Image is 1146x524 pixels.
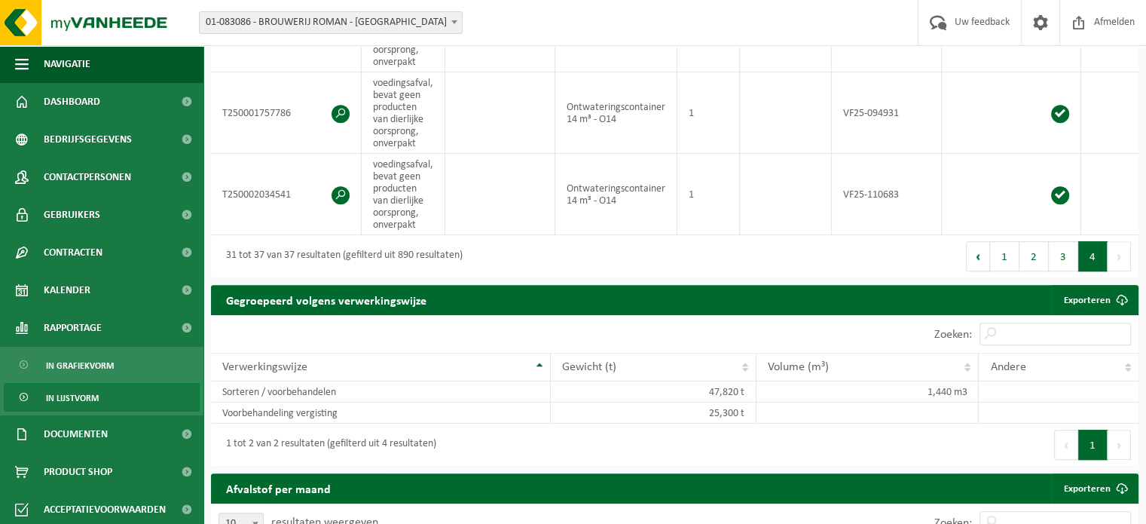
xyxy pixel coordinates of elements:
span: In lijstvorm [46,384,99,412]
span: Documenten [44,415,108,453]
button: Previous [966,241,990,271]
button: 4 [1078,241,1108,271]
div: 31 tot 37 van 37 resultaten (gefilterd uit 890 resultaten) [219,243,463,270]
button: 3 [1049,241,1078,271]
span: Navigatie [44,45,90,83]
span: 01-083086 - BROUWERIJ ROMAN - OUDENAARDE [199,11,463,34]
button: 1 [990,241,1019,271]
button: 1 [1078,430,1108,460]
a: In grafiekvorm [4,351,200,379]
span: Kalender [44,271,90,309]
span: Contracten [44,234,102,271]
span: 01-083086 - BROUWERIJ ROMAN - OUDENAARDE [200,12,462,33]
td: 1 [677,154,740,235]
td: Ontwateringscontainer 14 m³ - O14 [555,154,677,235]
span: Gewicht (t) [562,361,616,373]
h2: Afvalstof per maand [211,473,346,503]
td: VF25-094931 [832,72,942,154]
td: VF25-110683 [832,154,942,235]
span: Contactpersonen [44,158,131,196]
td: Ontwateringscontainer 14 m³ - O14 [555,72,677,154]
td: Sorteren / voorbehandelen [211,382,551,403]
span: Volume (m³) [768,361,829,373]
label: Zoeken: [934,329,972,341]
a: Exporteren [1052,285,1137,315]
button: Next [1108,241,1131,271]
button: Previous [1054,430,1078,460]
button: Next [1108,430,1131,460]
span: Product Shop [44,453,112,491]
td: 25,300 t [551,403,757,424]
h2: Gegroepeerd volgens verwerkingswijze [211,285,442,314]
span: Dashboard [44,83,100,121]
span: Bedrijfsgegevens [44,121,132,158]
a: Exporteren [1052,473,1137,504]
span: Rapportage [44,309,102,347]
td: voedingsafval, bevat geen producten van dierlijke oorsprong, onverpakt [362,72,445,154]
div: 1 tot 2 van 2 resultaten (gefilterd uit 4 resultaten) [219,431,436,458]
span: Verwerkingswijze [222,361,307,373]
td: 47,820 t [551,382,757,403]
span: Gebruikers [44,196,100,234]
td: Voorbehandeling vergisting [211,403,551,424]
td: voedingsafval, bevat geen producten van dierlijke oorsprong, onverpakt [362,154,445,235]
td: T250002034541 [211,154,362,235]
td: T250001757786 [211,72,362,154]
span: In grafiekvorm [46,351,114,380]
span: Andere [990,361,1025,373]
td: 1,440 m3 [756,382,979,403]
td: 1 [677,72,740,154]
button: 2 [1019,241,1049,271]
a: In lijstvorm [4,383,200,412]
